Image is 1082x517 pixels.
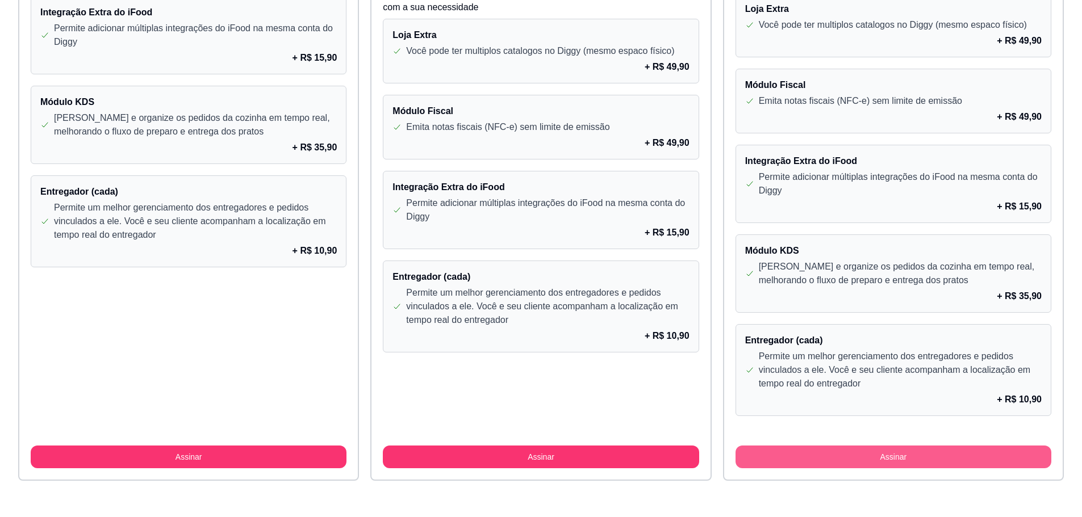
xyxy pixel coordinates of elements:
[392,180,689,194] h4: Integração Extra do iFood
[759,170,1042,197] p: Permite adicionar múltiplas integrações do iFood na mesma conta do Diggy
[645,60,690,74] p: + R$ 49,90
[392,104,689,118] h4: Módulo Fiscal
[406,196,689,224] p: Permite adicionar múltiplas integrações do iFood na mesma conta do Diggy
[392,28,689,42] h4: Loja Extra
[745,334,1042,347] h4: Entregador (cada)
[997,200,1042,213] p: + R$ 15,90
[31,445,346,468] button: Assinar
[383,445,699,468] button: Assinar
[736,445,1051,468] button: Assinar
[759,350,1042,390] p: Permite um melhor gerenciamento dos entregadores e pedidos vinculados a ele. Você e seu cliente a...
[759,18,1027,32] p: Você pode ter multiplos catalogos no Diggy (mesmo espaco físico)
[745,2,1042,16] h4: Loja Extra
[645,226,690,239] p: + R$ 15,90
[54,201,337,242] p: Permite um melhor gerenciamento dos entregadores e pedidos vinculados a ele. Você e seu cliente a...
[406,286,689,327] p: Permite um melhor gerenciamento dos entregadores e pedidos vinculados a ele. Você e seu cliente a...
[997,34,1042,48] p: + R$ 49,90
[293,141,337,154] p: + R$ 35,90
[40,95,337,109] h4: Módulo KDS
[745,78,1042,92] h4: Módulo Fiscal
[54,22,337,49] p: Permite adicionar múltiplas integrações do iFood na mesma conta do Diggy
[293,51,337,65] p: + R$ 15,90
[40,185,337,199] h4: Entregador (cada)
[997,110,1042,124] p: + R$ 49,90
[293,244,337,258] p: + R$ 10,90
[54,111,337,138] p: [PERSON_NAME] e organize os pedidos da cozinha em tempo real, melhorando o fluxo de preparo e ent...
[645,136,690,150] p: + R$ 49,90
[997,289,1042,303] p: + R$ 35,90
[745,244,1042,258] h4: Módulo KDS
[392,270,689,284] h4: Entregador (cada)
[745,154,1042,168] h4: Integração Extra do iFood
[406,120,609,134] p: Emita notas fiscais (NFC-e) sem limite de emissão
[645,329,690,343] p: + R$ 10,90
[40,6,337,19] h4: Integração Extra do iFood
[406,44,674,58] p: Você pode ter multiplos catalogos no Diggy (mesmo espaco físico)
[759,94,962,108] p: Emita notas fiscais (NFC-e) sem limite de emissão
[997,393,1042,406] p: + R$ 10,90
[759,260,1042,287] p: [PERSON_NAME] e organize os pedidos da cozinha em tempo real, melhorando o fluxo de preparo e ent...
